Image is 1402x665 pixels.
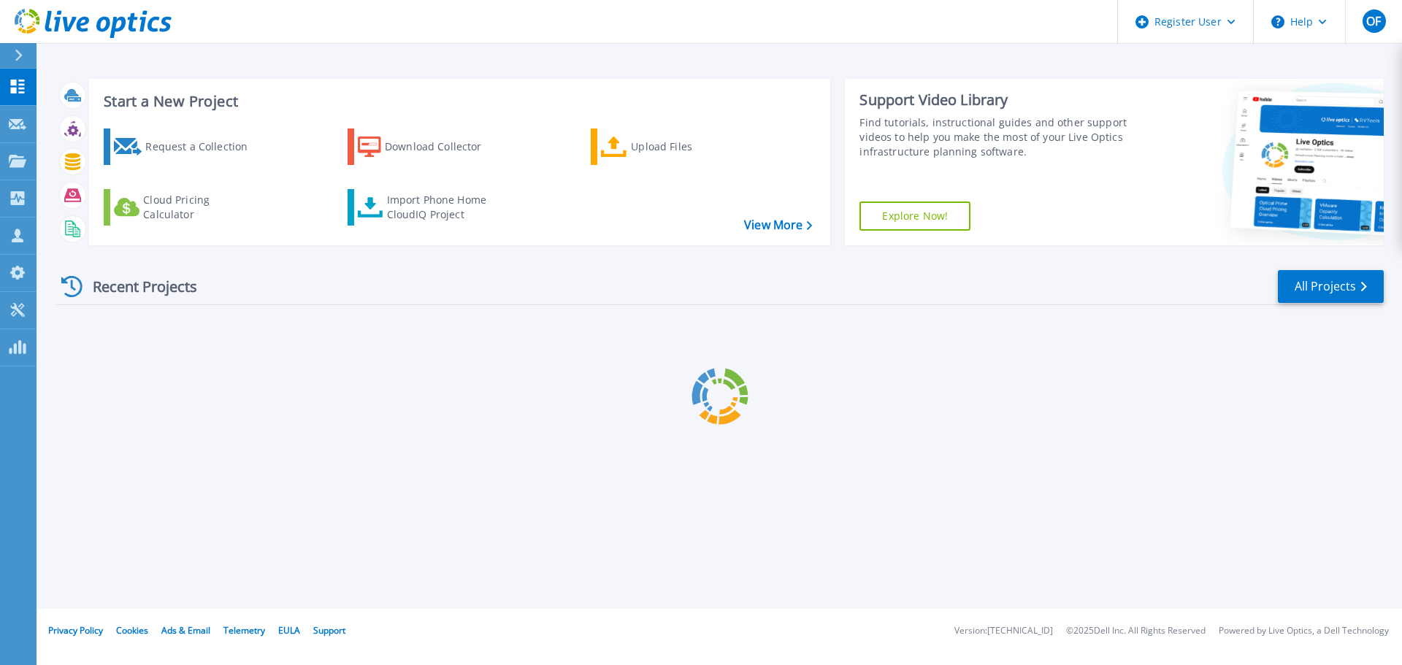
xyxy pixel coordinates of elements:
li: Version: [TECHNICAL_ID] [954,626,1053,636]
a: Privacy Policy [48,624,103,637]
a: Telemetry [223,624,265,637]
li: Powered by Live Optics, a Dell Technology [1219,626,1389,636]
a: View More [744,218,812,232]
a: Cookies [116,624,148,637]
h3: Start a New Project [104,93,812,109]
a: Request a Collection [104,128,267,165]
li: © 2025 Dell Inc. All Rights Reserved [1066,626,1206,636]
div: Cloud Pricing Calculator [143,193,260,222]
div: Support Video Library [859,91,1134,109]
div: Find tutorials, instructional guides and other support videos to help you make the most of your L... [859,115,1134,159]
div: Request a Collection [145,132,262,161]
a: Ads & Email [161,624,210,637]
a: All Projects [1278,270,1384,303]
a: Support [313,624,345,637]
span: OF [1366,15,1381,27]
a: Cloud Pricing Calculator [104,189,267,226]
a: Explore Now! [859,201,970,231]
div: Download Collector [385,132,502,161]
a: Download Collector [348,128,510,165]
a: Upload Files [591,128,754,165]
div: Upload Files [631,132,748,161]
div: Recent Projects [56,269,217,304]
a: EULA [278,624,300,637]
div: Import Phone Home CloudIQ Project [387,193,501,222]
